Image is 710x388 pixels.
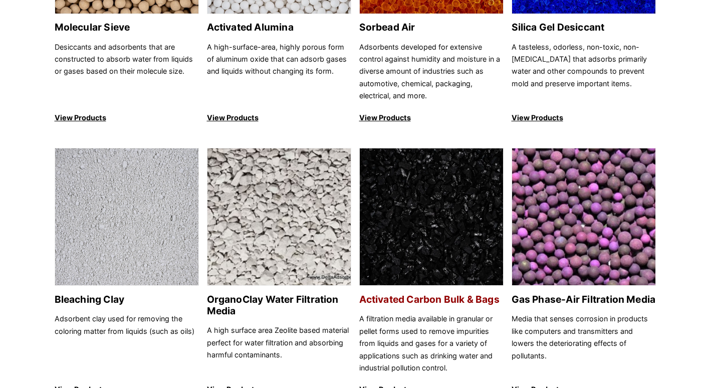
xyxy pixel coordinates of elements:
[207,294,351,317] h2: OrganoClay Water Filtration Media
[359,22,504,33] h2: Sorbead Air
[207,41,351,102] p: A high-surface-area, highly porous form of aluminum oxide that can adsorb gases and liquids witho...
[55,294,199,305] h2: Bleaching Clay
[512,41,656,102] p: A tasteless, odorless, non-toxic, non-[MEDICAL_DATA] that adsorbs primarily water and other compo...
[360,148,503,286] img: Activated Carbon Bulk & Bags
[512,148,655,286] img: Gas Phase-Air Filtration Media
[207,148,351,286] img: OrganoClay Water Filtration Media
[359,112,504,124] p: View Products
[207,324,351,374] p: A high surface area Zeolite based material perfect for water filtration and absorbing harmful con...
[512,313,656,374] p: Media that senses corrosion in products like computers and transmitters and lowers the deteriorat...
[207,112,351,124] p: View Products
[512,112,656,124] p: View Products
[512,294,656,305] h2: Gas Phase-Air Filtration Media
[359,294,504,305] h2: Activated Carbon Bulk & Bags
[512,22,656,33] h2: Silica Gel Desiccant
[55,22,199,33] h2: Molecular Sieve
[55,313,199,374] p: Adsorbent clay used for removing the coloring matter from liquids (such as oils)
[359,313,504,374] p: A filtration media available in granular or pellet forms used to remove impurities from liquids a...
[55,148,198,286] img: Bleaching Clay
[55,112,199,124] p: View Products
[359,41,504,102] p: Adsorbents developed for extensive control against humidity and moisture in a diverse amount of i...
[55,41,199,102] p: Desiccants and adsorbents that are constructed to absorb water from liquids or gases based on the...
[207,22,351,33] h2: Activated Alumina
